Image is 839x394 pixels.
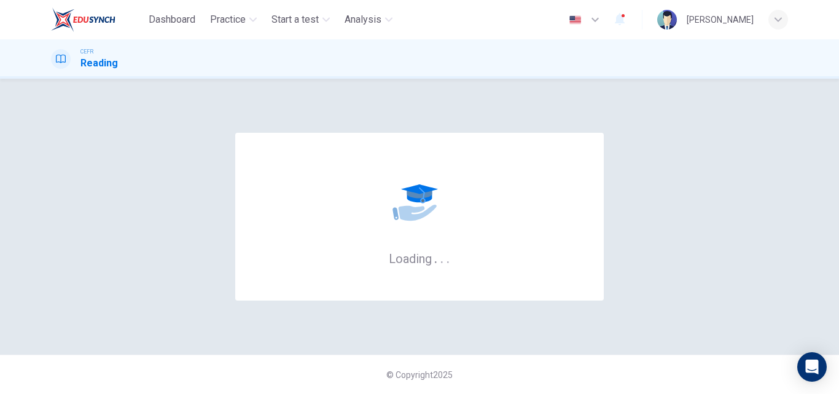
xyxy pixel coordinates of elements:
span: Practice [210,12,246,27]
button: Analysis [340,9,397,31]
div: Open Intercom Messenger [797,352,827,382]
img: Profile picture [657,10,677,30]
span: CEFR [80,47,93,56]
h6: . [440,247,444,267]
h6: Loading [389,250,450,266]
h6: . [446,247,450,267]
span: Dashboard [149,12,195,27]
span: © Copyright 2025 [386,370,453,380]
h1: Reading [80,56,118,71]
a: EduSynch logo [51,7,144,32]
span: Start a test [271,12,319,27]
button: Dashboard [144,9,200,31]
button: Start a test [267,9,335,31]
img: EduSynch logo [51,7,115,32]
h6: . [434,247,438,267]
button: Practice [205,9,262,31]
span: Analysis [345,12,381,27]
div: [PERSON_NAME] [687,12,754,27]
img: en [568,15,583,25]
